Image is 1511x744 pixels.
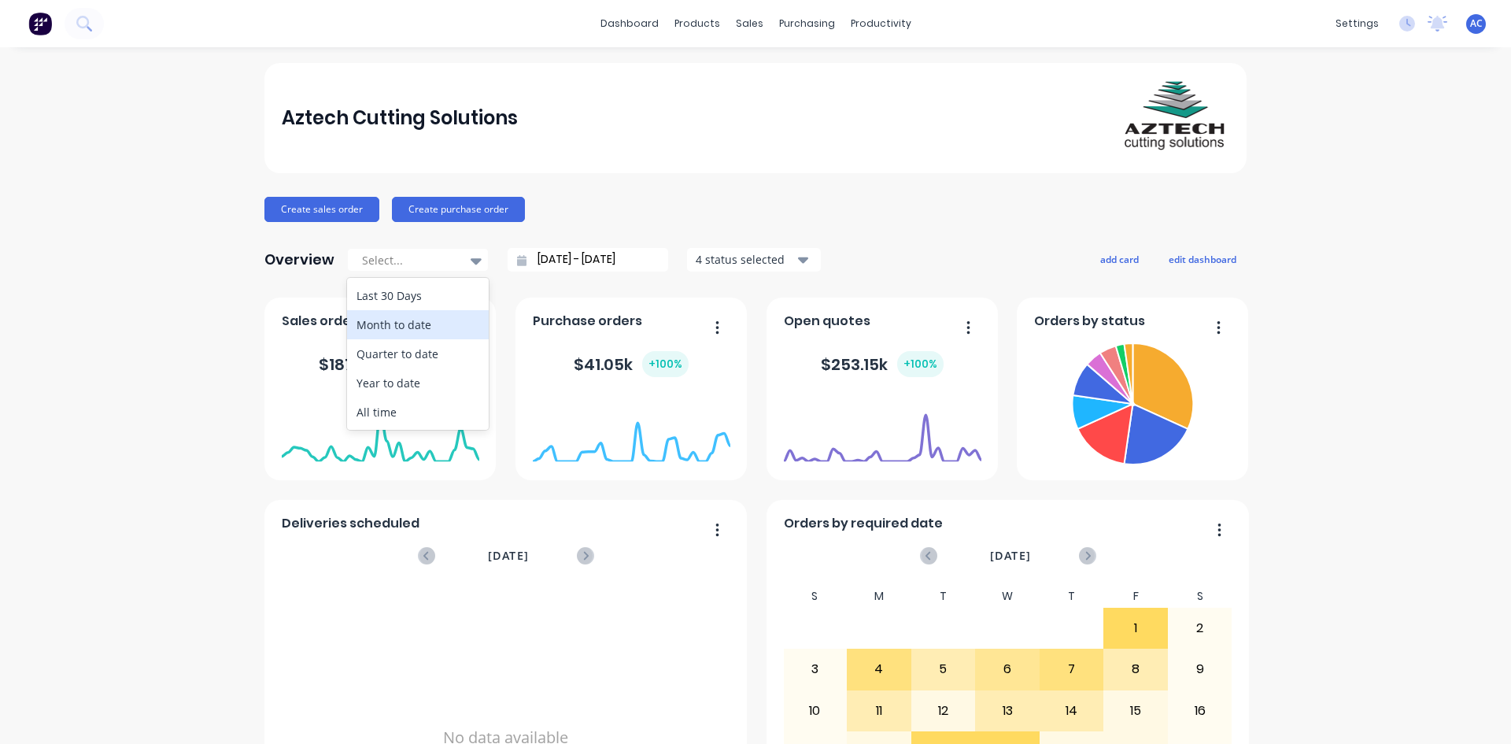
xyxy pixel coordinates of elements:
div: productivity [843,12,919,35]
div: 5 [912,650,975,689]
div: S [783,585,848,608]
span: [DATE] [488,547,529,564]
button: edit dashboard [1158,249,1247,269]
div: 16 [1169,691,1232,731]
div: products [667,12,728,35]
div: 14 [1040,691,1103,731]
div: Aztech Cutting Solutions [282,102,518,134]
button: Create purchase order [392,197,525,222]
div: + 100 % [642,351,689,377]
div: 4 status selected [696,251,795,268]
div: T [1040,585,1104,608]
div: 3 [784,650,847,689]
div: M [847,585,911,608]
div: S [1168,585,1232,608]
button: add card [1090,249,1149,269]
button: 4 status selected [687,248,821,272]
div: Year to date [347,368,489,398]
div: $ 187.85k [319,351,441,377]
span: Deliveries scheduled [282,514,419,533]
div: 4 [848,650,911,689]
div: 1 [1104,609,1167,648]
div: sales [728,12,771,35]
button: Create sales order [264,197,379,222]
div: 8 [1104,650,1167,689]
div: purchasing [771,12,843,35]
span: Open quotes [784,312,870,331]
span: [DATE] [990,547,1031,564]
div: All time [347,398,489,427]
div: Quarter to date [347,339,489,368]
a: dashboard [593,12,667,35]
img: Factory [28,12,52,35]
div: 12 [912,691,975,731]
div: Last 30 Days [347,281,489,310]
div: 11 [848,691,911,731]
div: Overview [264,244,334,276]
span: Purchase orders [533,312,642,331]
div: $ 41.05k [574,351,689,377]
div: F [1103,585,1168,608]
span: Sales orders [282,312,364,331]
div: 15 [1104,691,1167,731]
div: 9 [1169,650,1232,689]
div: settings [1328,12,1387,35]
span: Orders by status [1034,312,1145,331]
div: 13 [976,691,1039,731]
img: Aztech Cutting Solutions [1119,63,1229,173]
div: 10 [784,691,847,731]
div: 7 [1040,650,1103,689]
div: T [911,585,976,608]
div: + 100 % [897,351,944,377]
div: $ 253.15k [821,351,944,377]
div: W [975,585,1040,608]
div: Month to date [347,310,489,339]
div: 2 [1169,609,1232,648]
div: 6 [976,650,1039,689]
span: AC [1470,17,1483,31]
